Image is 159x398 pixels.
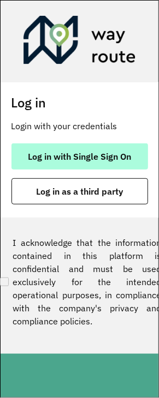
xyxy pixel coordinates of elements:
span: Log in with Single Sign On [28,152,131,161]
img: Roteirizador AmbevTech [23,16,136,68]
h2: Log in [11,95,148,111]
button: button [11,178,148,204]
p: Login with your credentials [11,119,148,132]
button: button [11,143,148,170]
span: Log in as a third party [36,187,123,196]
